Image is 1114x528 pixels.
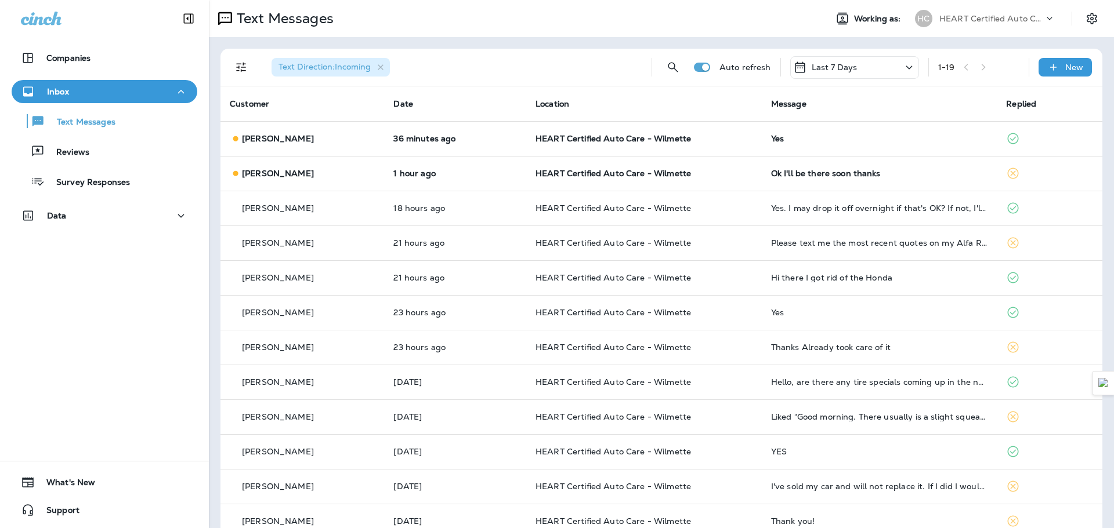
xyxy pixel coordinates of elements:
[393,482,517,491] p: Oct 10, 2025 04:22 PM
[12,80,197,103] button: Inbox
[536,342,691,352] span: HEART Certified Auto Care - Wilmette
[393,516,517,526] p: Oct 9, 2025 04:57 PM
[1098,378,1109,388] img: Detect Auto
[536,238,691,248] span: HEART Certified Auto Care - Wilmette
[393,134,517,143] p: Oct 14, 2025 09:10 AM
[1082,8,1102,29] button: Settings
[393,273,517,282] p: Oct 13, 2025 12:15 PM
[771,343,988,352] div: Thanks Already took care of it
[939,14,1044,23] p: HEART Certified Auto Care
[242,273,314,282] p: [PERSON_NAME]
[46,53,91,63] p: Companies
[938,63,955,72] div: 1 - 19
[278,61,371,72] span: Text Direction : Incoming
[393,412,517,421] p: Oct 13, 2025 08:47 AM
[771,308,988,317] div: Yes
[242,308,314,317] p: [PERSON_NAME]
[536,377,691,387] span: HEART Certified Auto Care - Wilmette
[536,446,691,457] span: HEART Certified Auto Care - Wilmette
[536,307,691,318] span: HEART Certified Auto Care - Wilmette
[536,168,691,179] span: HEART Certified Auto Care - Wilmette
[272,58,390,77] div: Text Direction:Incoming
[661,56,685,79] button: Search Messages
[12,471,197,494] button: What's New
[393,169,517,178] p: Oct 14, 2025 08:43 AM
[536,203,691,213] span: HEART Certified Auto Care - Wilmette
[393,343,517,352] p: Oct 13, 2025 09:47 AM
[536,412,691,422] span: HEART Certified Auto Care - Wilmette
[172,7,205,30] button: Collapse Sidebar
[393,99,413,109] span: Date
[771,203,988,213] div: Yes. I may drop it off overnight if that's OK? If not, I'll have it there first thing in the morn...
[242,203,314,213] p: [PERSON_NAME]
[771,412,988,421] div: Liked “Good morning. There usually is a slight squeak after replacing the brakes due to a special...
[12,46,197,70] button: Companies
[12,139,197,163] button: Reviews
[45,117,115,128] p: Text Messages
[232,10,334,27] p: Text Messages
[393,377,517,387] p: Oct 13, 2025 09:39 AM
[230,99,269,109] span: Customer
[771,516,988,526] div: Thank you!
[915,10,932,27] div: HC
[536,133,691,144] span: HEART Certified Auto Care - Wilmette
[771,447,988,456] div: YES
[12,204,197,227] button: Data
[771,169,988,178] div: Ok I'll be there soon thanks
[536,99,569,109] span: Location
[45,147,89,158] p: Reviews
[242,482,314,491] p: [PERSON_NAME]
[35,478,95,491] span: What's New
[242,134,314,143] p: [PERSON_NAME]
[12,169,197,194] button: Survey Responses
[719,63,771,72] p: Auto refresh
[242,377,314,387] p: [PERSON_NAME]
[771,238,988,247] div: Please text me the most recent quotes on my Alfa Romeo. Thanks
[47,211,67,220] p: Data
[393,447,517,456] p: Oct 13, 2025 04:34 AM
[771,134,988,143] div: Yes
[242,169,314,178] p: [PERSON_NAME]
[1006,99,1036,109] span: Replied
[242,447,314,456] p: [PERSON_NAME]
[771,482,988,491] div: I've sold my car and will not replace it. If I did I would happily use your services. I was very ...
[812,63,858,72] p: Last 7 Days
[12,109,197,133] button: Text Messages
[242,516,314,526] p: [PERSON_NAME]
[35,505,79,519] span: Support
[536,481,691,491] span: HEART Certified Auto Care - Wilmette
[1065,63,1083,72] p: New
[536,272,691,283] span: HEART Certified Auto Care - Wilmette
[393,308,517,317] p: Oct 13, 2025 09:53 AM
[536,516,691,526] span: HEART Certified Auto Care - Wilmette
[47,87,69,96] p: Inbox
[771,377,988,387] div: Hello, are there any tire specials coming up in the near future? Thank you.
[242,412,314,421] p: [PERSON_NAME]
[45,177,130,188] p: Survey Responses
[771,273,988,282] div: Hi there I got rid of the Honda
[242,343,314,352] p: [PERSON_NAME]
[854,14,903,24] span: Working as:
[12,498,197,522] button: Support
[230,56,253,79] button: Filters
[242,238,314,247] p: [PERSON_NAME]
[393,238,517,247] p: Oct 13, 2025 12:46 PM
[771,99,806,109] span: Message
[393,203,517,213] p: Oct 13, 2025 03:43 PM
